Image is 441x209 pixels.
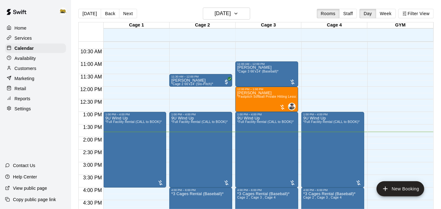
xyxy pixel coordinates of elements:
[104,22,170,28] div: Cage 1
[15,75,34,82] p: Marketing
[5,64,66,73] a: Customers
[214,9,231,18] h6: [DATE]
[170,22,236,28] div: Cage 2
[82,137,104,142] span: 2:00 PM
[78,9,101,18] button: [DATE]
[79,49,104,54] span: 10:30 AM
[367,22,433,28] div: GYM
[15,55,36,61] p: Availability
[15,65,36,72] p: Customers
[79,74,104,79] span: 11:30 AM
[203,8,250,20] button: [DATE]
[171,75,230,78] div: 11:30 AM – 12:00 PM
[303,189,362,192] div: 4:00 PM – 6:00 PM
[303,196,341,199] span: Cage 2 , Cage 3 , Cage 4
[171,189,230,192] div: 4:00 PM – 6:00 PM
[5,44,66,53] a: Calendar
[235,87,298,112] div: 12:00 PM – 1:00 PM: *Fastpitch Softball Private Hitting Lesson*
[237,196,275,199] span: Cage 2 , Cage 3 , Cage 4
[235,61,298,87] div: 11:00 AM – 12:00 PM: *Cage 3 66'x14' (Baseball)*
[169,74,232,87] div: 11:30 AM – 12:00 PM: Marcus Van Reeuwyk
[237,189,296,192] div: 4:00 PM – 6:00 PM
[15,106,31,112] p: Settings
[79,87,103,92] span: 12:00 PM
[303,120,360,124] span: *Full Facility Rental (CALL to BOOK)*
[171,82,213,86] span: *Cage 2 66'x14' (Slo-Pitch)*
[301,112,364,188] div: 1:00 PM – 4:00 PM: 9U Wind Up
[105,120,162,124] span: *Full Facility Rental (CALL to BOOK)*
[301,22,367,28] div: Cage 4
[82,112,104,117] span: 1:00 PM
[171,120,228,124] span: *Full Facility Rental (CALL to BOOK)*
[5,74,66,83] a: Marketing
[13,196,56,203] p: Copy public page link
[289,103,295,110] img: Cam Janzen
[82,200,104,206] span: 4:30 PM
[5,104,66,113] a: Settings
[15,85,26,92] p: Retail
[398,9,434,18] button: Filter View
[82,150,104,155] span: 2:30 PM
[376,9,396,18] button: Week
[317,9,340,18] button: Rooms
[5,84,66,93] a: Retail
[82,175,104,180] span: 3:30 PM
[237,70,279,73] span: *Cage 3 66'x14' (Baseball)*
[303,113,362,116] div: 1:00 PM – 4:00 PM
[101,9,119,18] button: Back
[15,45,34,51] p: Calendar
[119,9,137,18] button: Next
[223,79,230,85] span: All customers have paid
[105,113,164,116] div: 1:00 PM – 4:00 PM
[359,9,376,18] button: Day
[237,95,300,98] span: *Fastpitch Softball Private Hitting Lesson*
[236,22,302,28] div: Cage 3
[15,35,32,41] p: Services
[288,103,296,110] div: Cam Janzen
[82,125,104,130] span: 1:30 PM
[237,120,294,124] span: *Full Facility Rental (CALL to BOOK)*
[171,113,230,116] div: 1:00 PM – 4:00 PM
[5,33,66,43] a: Services
[5,94,66,103] a: Reports
[79,99,103,105] span: 12:30 PM
[58,5,71,18] div: HITHOUSE ABBY
[5,54,66,63] a: Availability
[13,162,35,169] p: Contact Us
[5,23,66,33] a: Home
[237,113,296,116] div: 1:00 PM – 4:00 PM
[15,96,30,102] p: Reports
[169,112,232,188] div: 1:00 PM – 4:00 PM: 9U Wind Up
[79,61,104,67] span: 11:00 AM
[237,62,296,66] div: 11:00 AM – 12:00 PM
[82,188,104,193] span: 4:00 PM
[15,25,27,31] p: Home
[13,185,47,191] p: View public page
[339,9,357,18] button: Staff
[59,8,67,15] img: HITHOUSE ABBY
[82,162,104,168] span: 3:00 PM
[291,103,296,110] span: Cam Janzen
[103,112,166,188] div: 1:00 PM – 4:00 PM: 9U Wind Up
[237,88,296,91] div: 12:00 PM – 1:00 PM
[13,174,37,180] p: Help Center
[235,112,298,188] div: 1:00 PM – 4:00 PM: 9U Wind Up
[377,181,424,196] button: add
